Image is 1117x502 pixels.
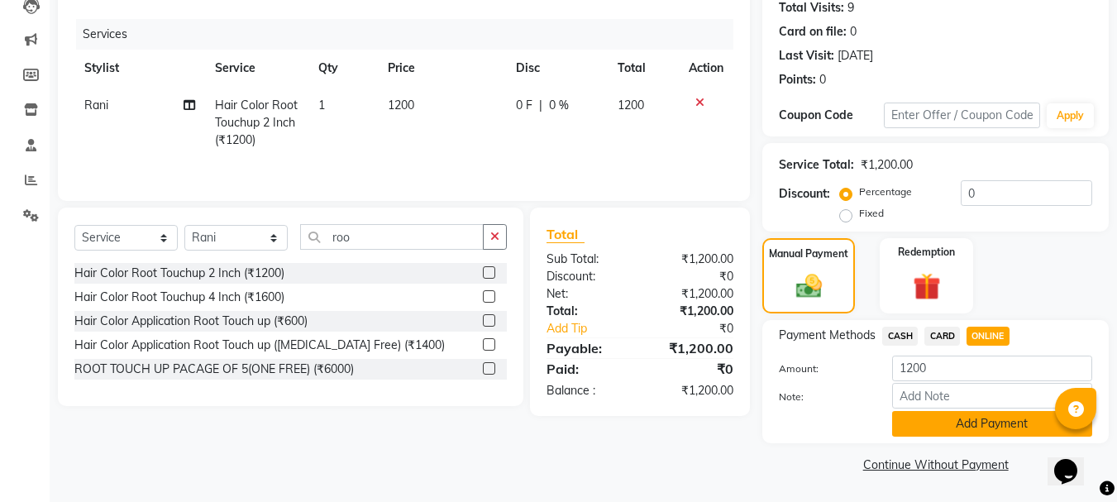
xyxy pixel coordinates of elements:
[779,107,883,124] div: Coupon Code
[76,19,746,50] div: Services
[779,185,830,203] div: Discount:
[318,98,325,112] span: 1
[74,313,308,330] div: Hair Color Application Root Touch up (₹600)
[534,359,640,379] div: Paid:
[766,390,879,404] label: Note:
[779,327,876,344] span: Payment Methods
[905,270,949,304] img: _gift.svg
[534,320,657,337] a: Add Tip
[534,251,640,268] div: Sub Total:
[884,103,1040,128] input: Enter Offer / Coupon Code
[215,98,298,147] span: Hair Color Root Touchup 2 Inch (₹1200)
[74,50,205,87] th: Stylist
[506,50,608,87] th: Disc
[618,98,644,112] span: 1200
[779,23,847,41] div: Card on file:
[779,47,834,65] div: Last Visit:
[892,356,1092,381] input: Amount
[534,338,640,358] div: Payable:
[516,97,532,114] span: 0 F
[850,23,857,41] div: 0
[898,245,955,260] label: Redemption
[779,156,854,174] div: Service Total:
[308,50,378,87] th: Qty
[534,268,640,285] div: Discount:
[859,206,884,221] label: Fixed
[205,50,309,87] th: Service
[74,361,354,378] div: ROOT TOUCH UP PACAGE OF 5(ONE FREE) (₹6000)
[640,285,746,303] div: ₹1,200.00
[861,156,913,174] div: ₹1,200.00
[838,47,873,65] div: [DATE]
[74,337,445,354] div: Hair Color Application Root Touch up ([MEDICAL_DATA] Free) (₹1400)
[1047,103,1094,128] button: Apply
[859,184,912,199] label: Percentage
[534,303,640,320] div: Total:
[882,327,918,346] span: CASH
[679,50,733,87] th: Action
[547,226,585,243] span: Total
[74,289,284,306] div: Hair Color Root Touchup 4 Inch (₹1600)
[967,327,1010,346] span: ONLINE
[388,98,414,112] span: 1200
[640,303,746,320] div: ₹1,200.00
[640,338,746,358] div: ₹1,200.00
[769,246,848,261] label: Manual Payment
[658,320,747,337] div: ₹0
[1048,436,1100,485] iframe: chat widget
[924,327,960,346] span: CARD
[534,285,640,303] div: Net:
[640,359,746,379] div: ₹0
[549,97,569,114] span: 0 %
[378,50,506,87] th: Price
[819,71,826,88] div: 0
[534,382,640,399] div: Balance :
[788,271,830,301] img: _cash.svg
[892,411,1092,437] button: Add Payment
[539,97,542,114] span: |
[766,361,879,376] label: Amount:
[779,71,816,88] div: Points:
[640,251,746,268] div: ₹1,200.00
[640,382,746,399] div: ₹1,200.00
[892,383,1092,409] input: Add Note
[84,98,108,112] span: Rani
[640,268,746,285] div: ₹0
[608,50,680,87] th: Total
[74,265,284,282] div: Hair Color Root Touchup 2 Inch (₹1200)
[766,457,1105,474] a: Continue Without Payment
[300,224,484,250] input: Search or Scan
